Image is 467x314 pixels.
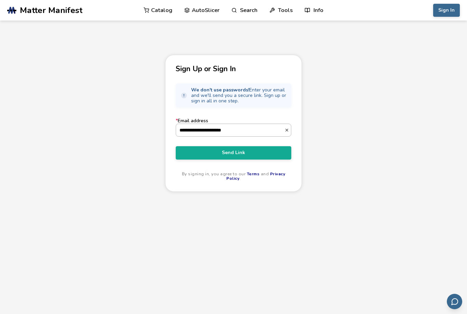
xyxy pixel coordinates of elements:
[181,150,286,155] span: Send Link
[247,171,260,177] a: Terms
[176,146,291,159] button: Send Link
[176,65,291,73] p: Sign Up or Sign In
[176,118,291,137] label: Email address
[226,171,285,181] a: Privacy Policy
[447,294,462,309] button: Send feedback via email
[176,124,284,136] input: *Email address
[191,87,249,93] strong: We don't use passwords!
[176,172,291,181] p: By signing in, you agree to our and .
[433,4,460,17] button: Sign In
[284,128,291,133] button: *Email address
[20,5,82,15] span: Matter Manifest
[191,87,287,104] span: Enter your email and we'll send you a secure link. Sign up or sign in all in one step.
